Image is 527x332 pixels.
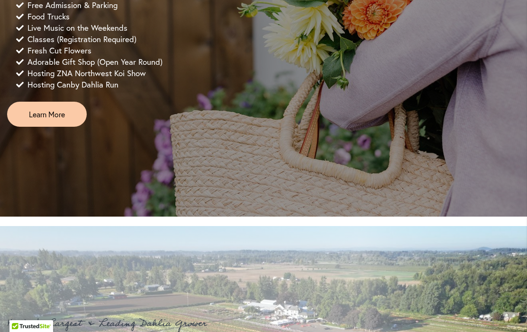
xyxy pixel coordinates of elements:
span: Hosting Canby Dahlia Run [27,79,118,90]
span: Live Music on the Weekends [27,22,127,34]
p: Nation's Largest & Leading Dahlia Grower [7,316,268,332]
a: Learn More [7,102,87,127]
span: Learn More [29,109,65,120]
span: Adorable Gift Shop (Open Year Round) [27,56,163,68]
span: Classes (Registration Required) [27,34,136,45]
span: Food Trucks [27,11,70,22]
span: Fresh Cut Flowers [27,45,91,56]
span: Hosting ZNA Northwest Koi Show [27,68,146,79]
